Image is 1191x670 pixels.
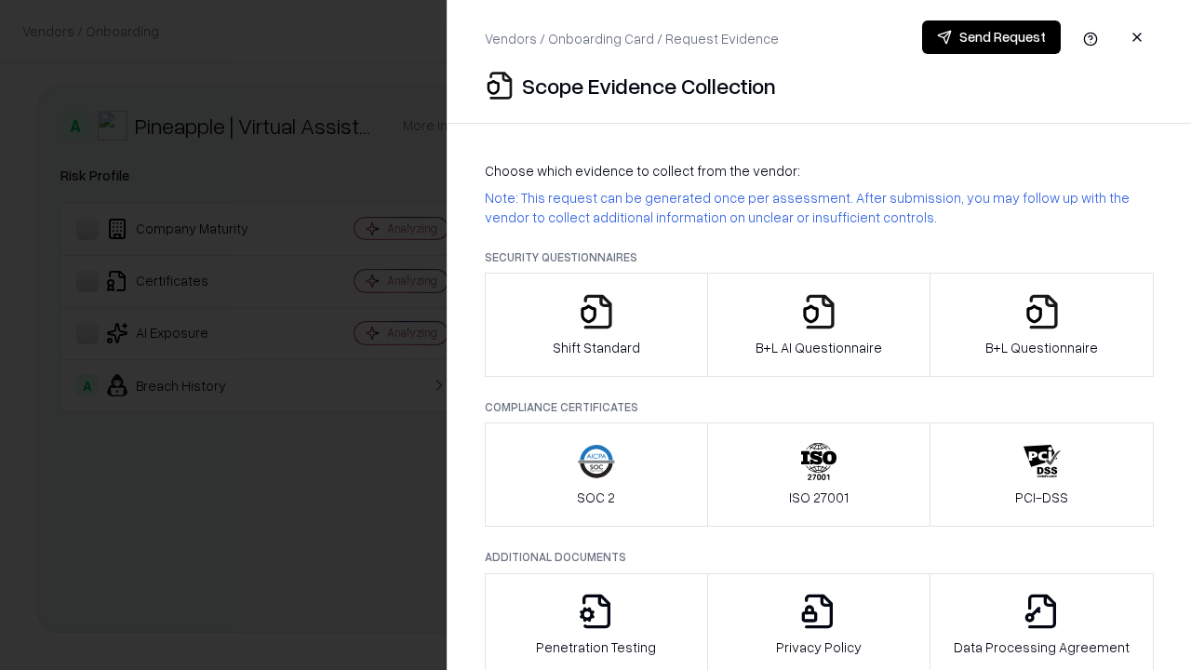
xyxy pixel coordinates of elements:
p: B+L AI Questionnaire [756,338,882,357]
button: B+L AI Questionnaire [707,273,931,377]
button: Shift Standard [485,273,708,377]
p: Penetration Testing [536,637,656,657]
p: Vendors / Onboarding Card / Request Evidence [485,29,779,48]
p: PCI-DSS [1015,488,1068,507]
p: Choose which evidence to collect from the vendor: [485,161,1154,181]
button: PCI-DSS [930,422,1154,527]
button: B+L Questionnaire [930,273,1154,377]
button: ISO 27001 [707,422,931,527]
p: Note: This request can be generated once per assessment. After submission, you may follow up with... [485,188,1154,227]
p: ISO 27001 [789,488,849,507]
p: Security Questionnaires [485,249,1154,265]
p: SOC 2 [577,488,615,507]
p: Privacy Policy [776,637,862,657]
p: Scope Evidence Collection [522,71,776,100]
button: SOC 2 [485,422,708,527]
p: Data Processing Agreement [954,637,1130,657]
p: Additional Documents [485,549,1154,565]
p: B+L Questionnaire [985,338,1098,357]
button: Send Request [922,20,1061,54]
p: Shift Standard [553,338,640,357]
p: Compliance Certificates [485,399,1154,415]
